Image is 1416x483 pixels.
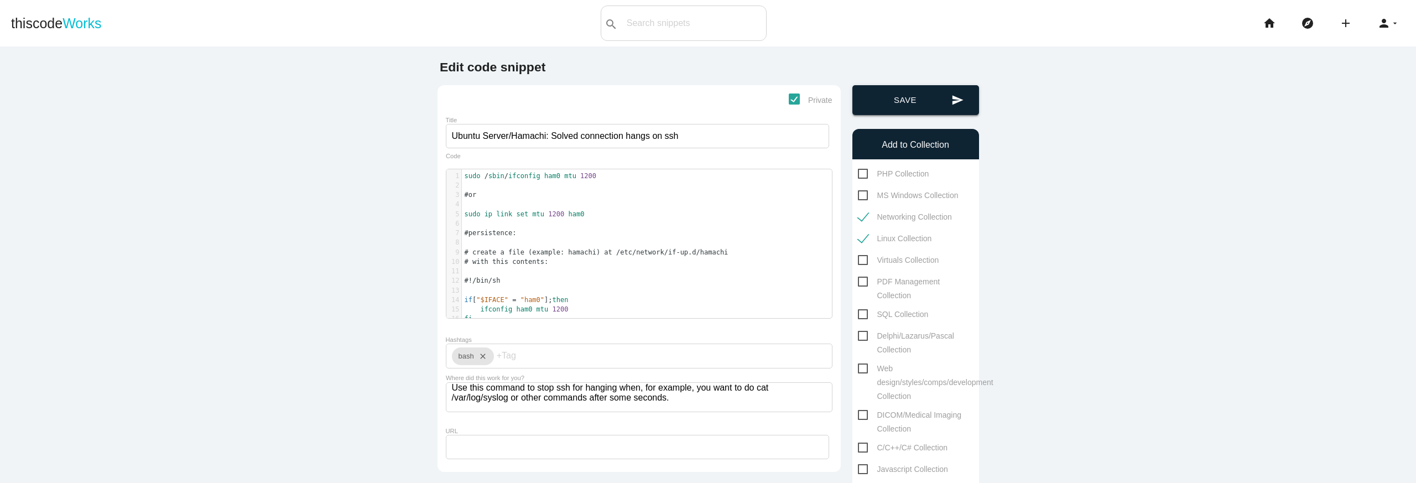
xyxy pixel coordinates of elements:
span: #!/bin/sh [465,277,501,284]
span: PHP Collection [858,167,929,181]
span: "$IFACE" [476,296,508,304]
div: 7 [446,228,461,238]
div: bash [452,347,494,365]
span: 1200 [548,210,564,218]
span: set [516,210,528,218]
i: explore [1301,6,1314,41]
a: thiscodeWorks [11,6,102,41]
span: C/C++/C# Collection [858,441,948,455]
span: PDF Management Collection [858,275,973,289]
span: Private [789,94,832,107]
label: Hashtags [446,336,472,343]
span: DICOM/Medical Imaging Collection [858,408,973,422]
span: ham0 [544,172,560,180]
i: close [474,347,487,365]
div: 3 [446,190,461,200]
span: "ham0" [520,296,544,304]
span: sudo [465,210,481,218]
span: ham0 [568,210,584,218]
span: #persistence: [465,229,517,237]
div: 1 [446,172,461,181]
span: ham0 [516,305,532,313]
span: Javascript Collection [858,463,948,476]
span: # with this contents: [465,258,549,266]
div: 14 [446,295,461,305]
span: Web design/styles/comps/development Collection [858,362,993,376]
span: mtu [532,210,544,218]
div: 10 [446,257,461,267]
span: # create a file (example: hamachi) at /etc/network/if-up.d/hamachi [465,248,728,256]
label: URL [446,428,458,434]
div: 16 [446,314,461,324]
span: MS Windows Collection [858,189,959,202]
i: arrow_drop_down [1391,6,1399,41]
div: 9 [446,248,461,257]
i: search [605,7,618,42]
span: link [496,210,512,218]
div: 12 [446,276,461,285]
button: search [601,6,621,40]
input: +Tag [497,344,563,367]
span: ifconfig [508,172,540,180]
span: 1200 [553,305,569,313]
span: sbin [488,172,504,180]
div: 8 [446,238,461,247]
div: 15 [446,305,461,314]
label: Code [446,153,461,160]
span: ifconfig [480,305,512,313]
div: 13 [446,286,461,295]
button: sendSave [852,85,979,115]
span: SQL Collection [858,308,929,321]
span: / [504,172,508,180]
span: Works [63,15,101,31]
input: Search snippets [621,12,766,35]
span: Networking Collection [858,210,952,224]
i: send [951,85,964,115]
div: 11 [446,267,461,276]
span: Delphi/Lazarus/Pascal Collection [858,329,973,343]
span: [ ]; [465,296,569,304]
span: = [512,296,516,304]
i: home [1263,6,1276,41]
span: ip [485,210,492,218]
div: 4 [446,200,461,209]
span: mtu [564,172,576,180]
div: 2 [446,181,461,190]
h6: Add to Collection [858,140,973,150]
span: / [485,172,488,180]
span: #or [465,191,477,199]
i: add [1339,6,1352,41]
div: 6 [446,219,461,228]
span: Linux Collection [858,232,932,246]
label: Title [446,117,457,123]
span: 1200 [580,172,596,180]
span: then [553,296,569,304]
span: sudo [465,172,481,180]
span: fi [465,315,472,323]
b: Edit code snippet [440,60,545,74]
span: Virtuals Collection [858,253,939,267]
div: 5 [446,210,461,219]
span: mtu [537,305,549,313]
textarea: Use this command to stop ssh for hanging when, for example, you want to do cat /var/log/syslog or... [446,382,832,412]
span: if [465,296,472,304]
i: person [1377,6,1391,41]
label: Where did this work for you? [446,375,524,382]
